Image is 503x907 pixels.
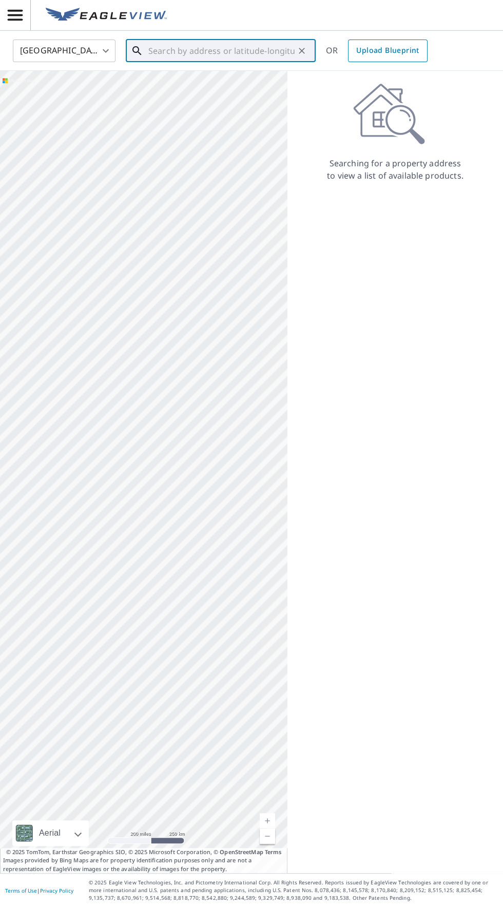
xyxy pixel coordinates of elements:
div: Aerial [36,820,64,846]
p: | [5,887,73,894]
div: [GEOGRAPHIC_DATA] [13,36,115,65]
a: Upload Blueprint [348,40,427,62]
span: Upload Blueprint [356,44,419,57]
input: Search by address or latitude-longitude [148,36,295,65]
span: © 2025 TomTom, Earthstar Geographics SIO, © 2025 Microsoft Corporation, © [6,848,282,857]
a: Privacy Policy [40,887,73,894]
p: Searching for a property address to view a list of available products. [326,157,464,182]
button: Clear [295,44,309,58]
a: EV Logo [40,2,173,29]
div: Aerial [12,820,89,846]
a: Terms of Use [5,887,37,894]
p: © 2025 Eagle View Technologies, Inc. and Pictometry International Corp. All Rights Reserved. Repo... [89,879,498,902]
img: EV Logo [46,8,167,23]
a: Current Level 5, Zoom Out [260,828,275,844]
a: OpenStreetMap [220,848,263,856]
a: Current Level 5, Zoom In [260,813,275,828]
a: Terms [265,848,282,856]
div: OR [326,40,428,62]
